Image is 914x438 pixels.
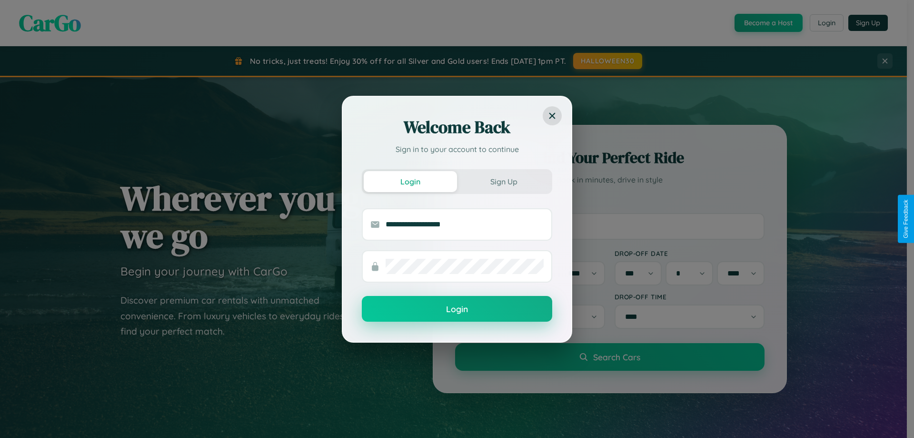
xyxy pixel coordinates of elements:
[362,143,552,155] p: Sign in to your account to continue
[457,171,550,192] button: Sign Up
[903,200,909,238] div: Give Feedback
[364,171,457,192] button: Login
[362,116,552,139] h2: Welcome Back
[362,296,552,322] button: Login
